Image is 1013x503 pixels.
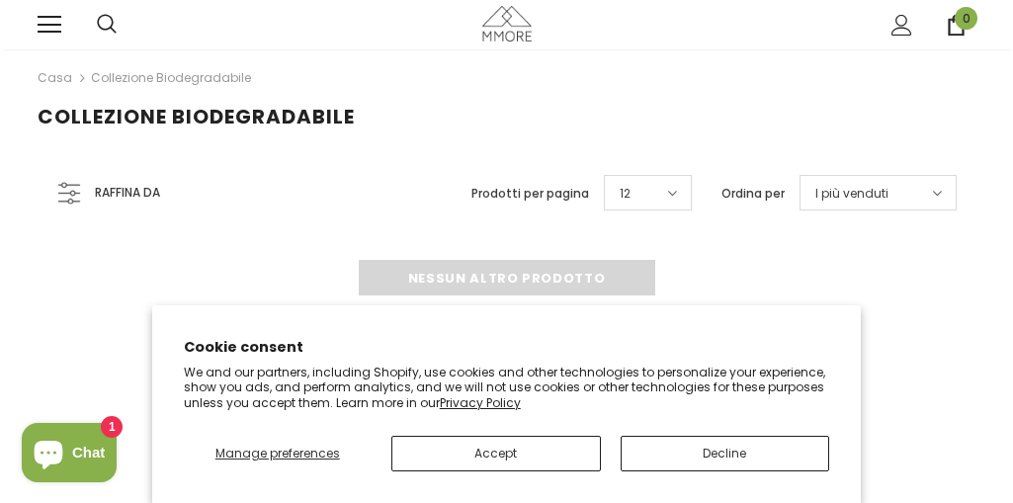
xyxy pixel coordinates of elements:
[391,436,601,471] button: Accept
[471,184,589,204] label: Prodotti per pagina
[95,182,160,204] span: Raffina da
[721,184,785,204] label: Ordina per
[16,423,123,487] inbox-online-store-chat: Shopify online store chat
[184,337,830,358] h2: Cookie consent
[955,7,977,30] span: 0
[38,66,72,90] a: Casa
[621,436,830,471] button: Decline
[184,365,830,411] p: We and our partners, including Shopify, use cookies and other technologies to personalize your ex...
[815,184,888,204] span: I più venduti
[482,6,532,41] img: Casi MMORE
[440,394,521,411] a: Privacy Policy
[38,103,355,130] span: Collezione biodegradabile
[184,436,372,471] button: Manage preferences
[946,15,967,36] a: 0
[91,69,251,86] a: Collezione biodegradabile
[620,184,631,204] span: 12
[215,445,340,461] span: Manage preferences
